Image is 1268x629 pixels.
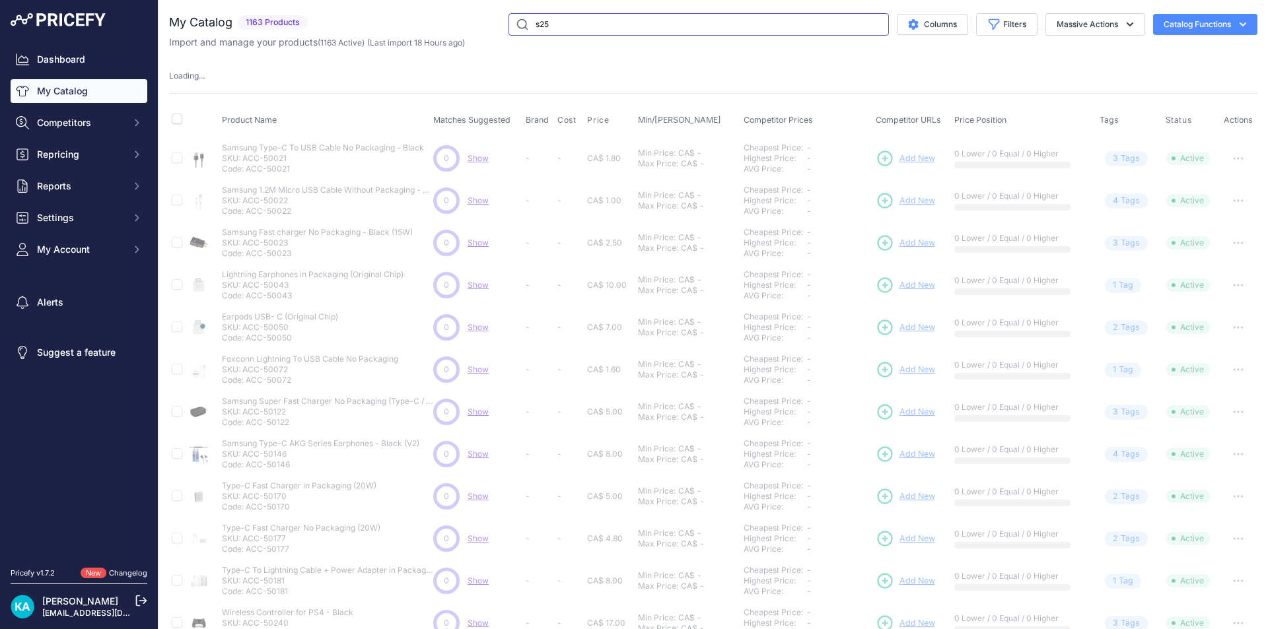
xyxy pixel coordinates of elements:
[468,280,489,290] a: Show
[468,195,489,205] a: Show
[954,191,1086,201] p: 0 Lower / 0 Equal / 0 Higher
[37,243,123,256] span: My Account
[222,185,433,195] p: Samsung 1.2M Micro USB Cable Without Packaging - White
[11,48,147,71] a: Dashboard
[899,237,935,249] span: Add New
[37,148,123,161] span: Repricing
[697,158,704,169] div: -
[807,438,811,448] span: -
[1224,115,1253,125] span: Actions
[1113,406,1118,418] span: 3
[468,322,489,332] span: Show
[37,211,123,224] span: Settings
[744,607,803,617] a: Cheapest Price:
[109,568,147,578] a: Changelog
[1135,237,1140,249] span: s
[222,280,404,290] p: SKU: ACC-50043
[876,115,941,125] span: Competitor URLs
[526,322,552,333] p: -
[807,396,811,406] span: -
[468,238,489,248] span: Show
[1045,13,1145,36] button: Massive Actions
[587,115,609,125] span: Price
[697,327,704,338] div: -
[954,444,1086,455] p: 0 Lower / 0 Equal / 0 Higher
[876,529,935,548] a: Add New
[468,576,489,585] a: Show
[444,195,449,207] span: 0
[1113,364,1116,376] span: 1
[222,407,433,417] p: SKU: ACC-50122
[876,572,935,590] a: Add New
[697,201,704,211] div: -
[954,360,1086,370] p: 0 Lower / 0 Equal / 0 Higher
[1166,363,1211,376] span: Active
[433,115,511,125] span: Matches Suggested
[899,490,935,503] span: Add New
[587,153,621,163] span: CA$ 1.80
[509,13,889,36] input: Search
[1105,278,1141,293] span: Tag
[1105,151,1148,166] span: Tag
[638,232,676,243] div: Min Price:
[1113,237,1118,249] span: 3
[468,407,489,416] a: Show
[876,149,935,168] a: Add New
[1166,405,1211,418] span: Active
[744,396,803,406] a: Cheapest Price:
[222,459,419,470] p: Code: ACC-50146
[744,143,803,152] a: Cheapest Price:
[695,317,701,327] div: -
[899,406,935,418] span: Add New
[681,201,697,211] div: CA$
[222,248,413,259] p: Code: ACC-50023
[744,417,807,428] div: AVG Price:
[638,454,678,465] div: Max Price:
[899,152,935,165] span: Add New
[222,290,404,301] p: Code: ACC-50043
[899,195,935,207] span: Add New
[695,444,701,454] div: -
[222,449,419,459] p: SKU: ACC-50146
[744,115,813,125] span: Competitor Prices
[744,459,807,470] div: AVG Price:
[807,417,811,427] span: -
[222,115,277,125] span: Product Name
[444,237,449,249] span: 0
[744,248,807,259] div: AVG Price:
[1105,489,1148,504] span: Tag
[1113,321,1118,334] span: 2
[37,180,123,193] span: Reports
[1135,490,1140,503] span: s
[222,227,413,238] p: Samsung Fast charger No Packaging - Black (15W)
[222,480,376,491] p: Type-C Fast Charger in Packaging (20W)
[222,322,338,333] p: SKU: ACC-50050
[744,195,807,206] div: Highest Price:
[1113,490,1118,503] span: 2
[807,143,811,152] span: -
[526,115,549,125] span: Brand
[678,359,695,370] div: CA$
[557,364,561,374] span: -
[468,153,489,163] a: Show
[678,190,695,201] div: CA$
[876,234,935,252] a: Add New
[1166,321,1211,334] span: Active
[744,438,803,448] a: Cheapest Price:
[681,327,697,338] div: CA$
[638,148,676,158] div: Min Price:
[807,290,811,300] span: -
[807,248,811,258] span: -
[557,238,561,248] span: -
[744,206,807,216] div: AVG Price:
[899,279,935,292] span: Add New
[1166,236,1211,249] span: Active
[222,438,419,449] p: Samsung Type-C AKG Series Earphones - Black (V2)
[444,364,449,376] span: 0
[1105,193,1148,209] span: Tag
[954,402,1086,413] p: 0 Lower / 0 Equal / 0 Higher
[526,238,552,248] p: -
[11,13,106,26] img: Pricefy Logo
[526,407,552,417] p: -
